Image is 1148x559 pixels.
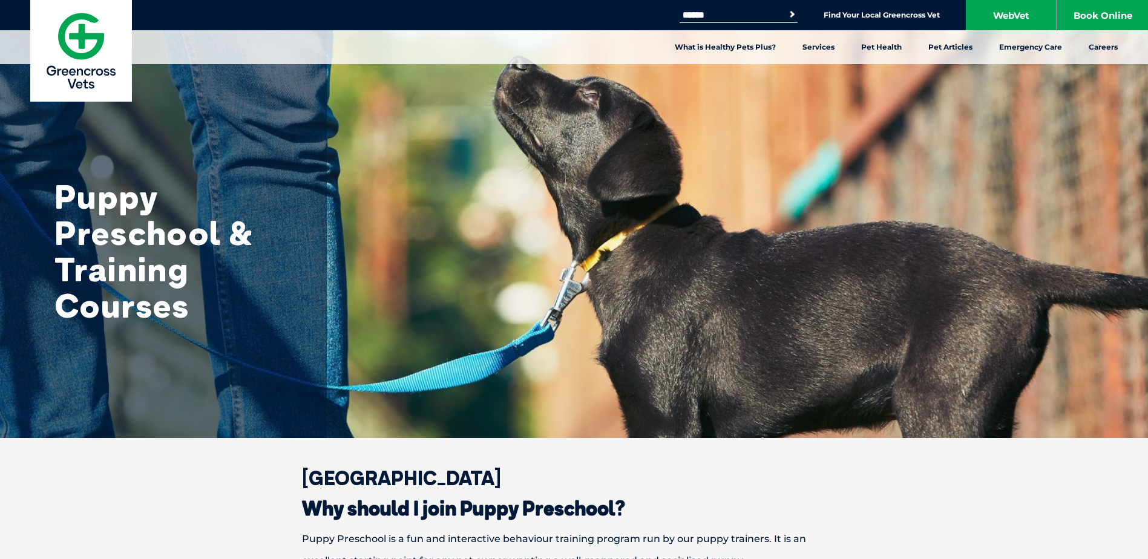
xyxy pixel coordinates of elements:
[986,30,1075,64] a: Emergency Care
[824,10,940,20] a: Find Your Local Greencross Vet
[1075,30,1131,64] a: Careers
[260,468,889,488] h2: [GEOGRAPHIC_DATA]
[915,30,986,64] a: Pet Articles
[661,30,789,64] a: What is Healthy Pets Plus?
[786,8,798,21] button: Search
[54,178,297,324] h1: Puppy Preschool & Training Courses
[848,30,915,64] a: Pet Health
[302,496,625,520] strong: Why should I join Puppy Preschool?
[789,30,848,64] a: Services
